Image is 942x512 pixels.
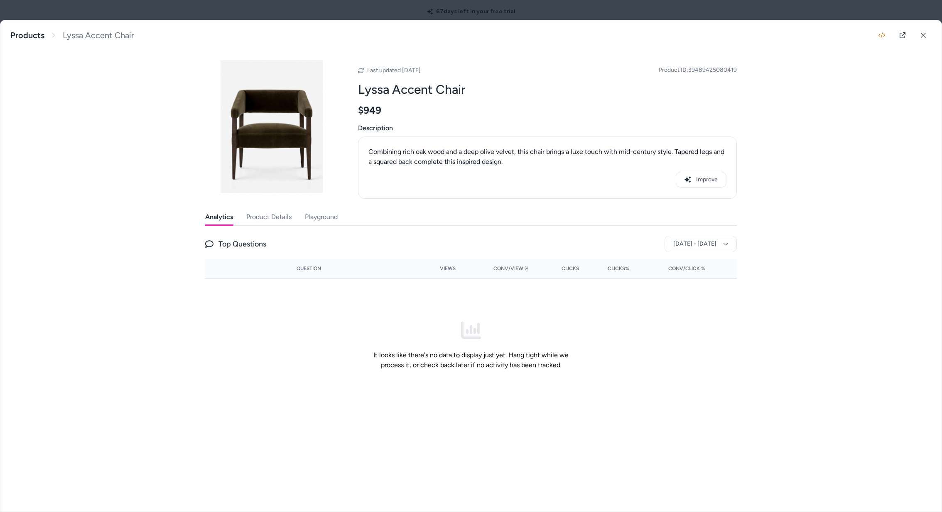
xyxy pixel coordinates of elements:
[218,238,266,250] span: Top Questions
[297,265,321,272] span: Question
[358,123,737,133] span: Description
[205,60,338,193] img: cabt-104-075_frt_1_1564991625-1_1.jpg
[358,104,381,117] span: $949
[659,66,737,74] span: Product ID: 39489425080419
[608,265,629,272] span: Clicks%
[665,236,737,252] button: [DATE] - [DATE]
[592,262,629,275] button: Clicks%
[493,265,529,272] span: Conv/View %
[542,262,579,275] button: Clicks
[562,265,579,272] span: Clicks
[440,265,456,272] span: Views
[205,209,233,225] button: Analytics
[297,262,321,275] button: Question
[365,285,577,405] div: It looks like there's no data to display just yet. Hang tight while we process it, or check back ...
[469,262,529,275] button: Conv/View %
[676,172,726,188] button: Improve
[367,67,421,74] span: Last updated [DATE]
[305,209,338,225] button: Playground
[643,262,705,275] button: Conv/Click %
[246,209,292,225] button: Product Details
[368,147,726,167] p: Combining rich oak wood and a deep olive velvet, this chair brings a luxe touch with mid-century ...
[668,265,705,272] span: Conv/Click %
[63,30,134,41] span: Lyssa Accent Chair
[419,262,456,275] button: Views
[10,30,134,41] nav: breadcrumb
[10,30,44,41] a: Products
[358,82,737,98] h2: Lyssa Accent Chair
